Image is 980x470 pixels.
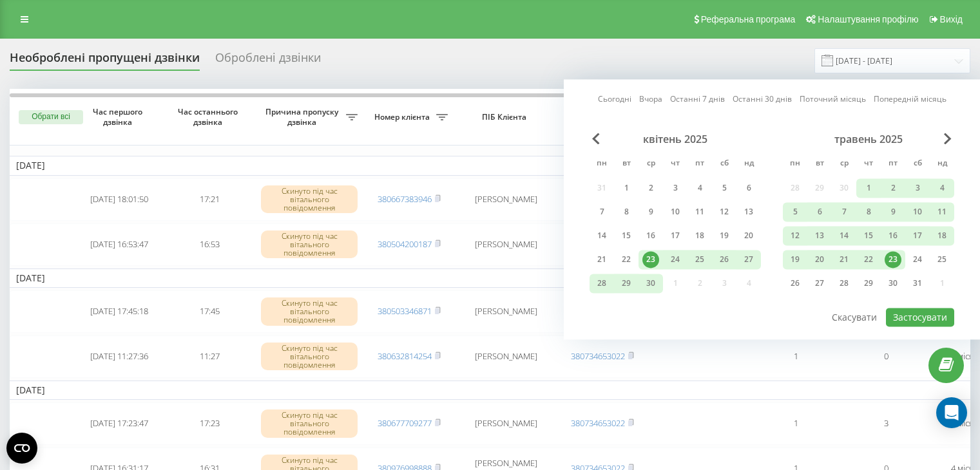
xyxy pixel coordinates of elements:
div: ср 2 квіт 2025 р. [639,178,663,198]
abbr: субота [715,155,734,174]
abbr: неділя [739,155,758,174]
a: 380503346871 [378,305,432,317]
div: 16 [885,227,901,244]
div: вт 15 квіт 2025 р. [614,226,639,245]
td: 16:53 [164,223,255,266]
div: чт 24 квіт 2025 р. [663,250,687,269]
span: Час останнього дзвінка [175,107,244,127]
div: ср 9 квіт 2025 р. [639,202,663,221]
div: чт 3 квіт 2025 р. [663,178,687,198]
div: чт 17 квіт 2025 р. [663,226,687,245]
div: пн 5 трав 2025 р. [783,202,807,221]
div: ср 16 квіт 2025 р. [639,226,663,245]
div: 13 [811,227,828,244]
a: 380504200187 [378,238,432,250]
div: 25 [691,251,708,268]
div: нд 13 квіт 2025 р. [736,202,761,221]
div: 24 [667,251,684,268]
div: 19 [787,251,803,268]
div: 12 [716,203,733,220]
td: 17:23 [164,402,255,445]
div: вт 6 трав 2025 р. [807,202,832,221]
a: Поточний місяць [800,93,866,106]
div: ср 23 квіт 2025 р. [639,250,663,269]
abbr: середа [641,155,660,174]
div: травень 2025 [783,133,954,146]
div: 30 [885,275,901,292]
div: 24 [909,251,926,268]
td: 1 [751,335,841,378]
div: 14 [836,227,852,244]
div: 26 [787,275,803,292]
div: 18 [934,227,950,244]
div: вт 13 трав 2025 р. [807,226,832,245]
span: Час першого дзвінка [84,107,154,127]
div: 15 [618,227,635,244]
button: Скасувати [825,308,884,326]
span: Вихід [940,14,963,24]
a: 380734653022 [571,350,625,362]
div: 8 [618,203,635,220]
div: 22 [860,251,877,268]
div: пн 12 трав 2025 р. [783,226,807,245]
td: [PERSON_NAME] [454,178,557,221]
div: 19 [716,227,733,244]
div: Скинуто під час вітального повідомлення [261,185,358,214]
div: ср 28 трав 2025 р. [832,274,856,293]
div: 10 [909,203,926,220]
div: чт 29 трав 2025 р. [856,274,881,293]
div: Open Intercom Messenger [936,397,967,428]
div: 31 [909,275,926,292]
div: 29 [860,275,877,292]
span: Next Month [944,133,952,144]
div: 3 [667,180,684,196]
td: [DATE] 17:23:47 [74,402,164,445]
div: 2 [642,180,659,196]
div: сб 26 квіт 2025 р. [712,250,736,269]
div: пт 9 трав 2025 р. [881,202,905,221]
span: Previous Month [592,133,600,144]
div: чт 22 трав 2025 р. [856,250,881,269]
div: 1 [618,180,635,196]
div: 5 [787,203,803,220]
div: 23 [642,251,659,268]
div: 30 [642,275,659,292]
td: [PERSON_NAME] [454,335,557,378]
div: 28 [593,275,610,292]
div: Скинуто під час вітального повідомлення [261,343,358,371]
div: пт 11 квіт 2025 р. [687,202,712,221]
div: 21 [593,251,610,268]
div: 6 [811,203,828,220]
abbr: вівторок [810,155,829,174]
div: 22 [618,251,635,268]
a: 380734653022 [571,417,625,429]
div: 29 [618,275,635,292]
div: 4 [691,180,708,196]
div: 8 [860,203,877,220]
div: ср 30 квіт 2025 р. [639,274,663,293]
div: Скинуто під час вітального повідомлення [261,409,358,438]
td: 0 [841,335,931,378]
abbr: п’ятниця [883,155,903,174]
div: сб 19 квіт 2025 р. [712,226,736,245]
span: ПІБ Клієнта [465,112,546,122]
div: пн 26 трав 2025 р. [783,274,807,293]
div: 18 [691,227,708,244]
div: вт 27 трав 2025 р. [807,274,832,293]
abbr: понеділок [592,155,611,174]
td: 17:21 [164,178,255,221]
div: 28 [836,275,852,292]
div: сб 24 трав 2025 р. [905,250,930,269]
div: сб 17 трав 2025 р. [905,226,930,245]
div: пт 2 трав 2025 р. [881,178,905,198]
div: ср 21 трав 2025 р. [832,250,856,269]
td: [PERSON_NAME] [454,402,557,445]
div: 14 [593,227,610,244]
div: нд 18 трав 2025 р. [930,226,954,245]
abbr: п’ятниця [690,155,709,174]
div: сб 31 трав 2025 р. [905,274,930,293]
span: Номер клієнта [370,112,436,122]
div: 20 [811,251,828,268]
div: пн 28 квіт 2025 р. [590,274,614,293]
abbr: понеділок [785,155,805,174]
